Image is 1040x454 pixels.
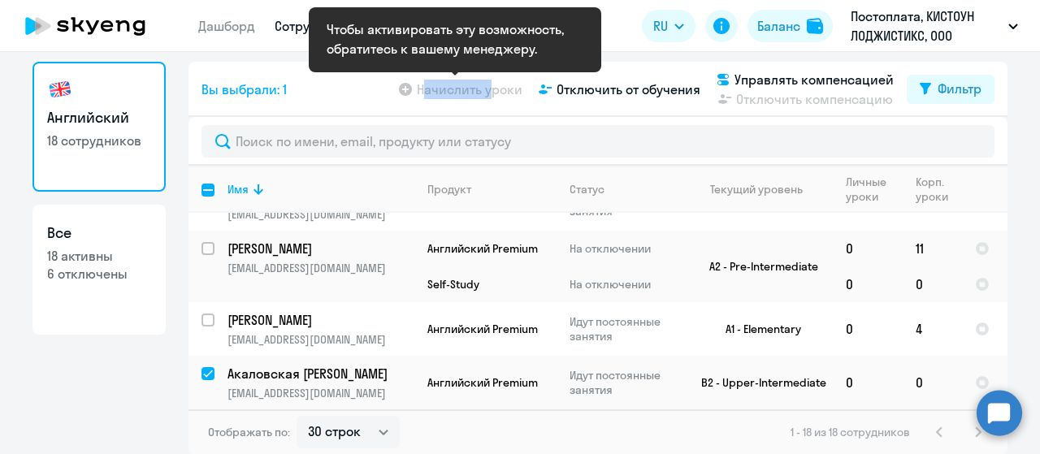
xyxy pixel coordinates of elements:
p: [EMAIL_ADDRESS][DOMAIN_NAME] [227,207,414,222]
td: 0 [903,266,962,302]
span: Управлять компенсацией [734,70,894,89]
span: RU [653,16,668,36]
span: 1 - 18 из 18 сотрудников [791,425,910,439]
a: Акаловская [PERSON_NAME] [227,365,414,383]
p: Идут постоянные занятия [570,314,681,344]
a: Все18 активны6 отключены [32,205,166,335]
div: Фильтр [938,79,981,98]
p: [EMAIL_ADDRESS][DOMAIN_NAME] [227,386,414,400]
div: Баланс [757,16,800,36]
p: [PERSON_NAME] [227,240,411,257]
div: Текущий уровень [695,182,832,197]
p: [EMAIL_ADDRESS][DOMAIN_NAME] [227,332,414,347]
p: 18 сотрудников [47,132,151,149]
input: Поиск по имени, email, продукту или статусу [201,125,994,158]
div: Чтобы активировать эту возможность, обратитесь к вашему менеджеру. [327,19,583,58]
span: Английский Premium [427,322,538,336]
a: Английский18 сотрудников [32,62,166,192]
td: 0 [833,356,903,409]
td: 0 [903,356,962,409]
button: Фильтр [907,75,994,104]
img: balance [807,18,823,34]
p: [PERSON_NAME] [227,311,411,329]
img: english [47,76,73,102]
div: Статус [570,182,604,197]
p: На отключении [570,241,681,256]
button: RU [642,10,695,42]
td: 4 [903,302,962,356]
h3: Все [47,223,151,244]
td: A1 - Elementary [682,302,833,356]
td: 0 [833,266,903,302]
div: Имя [227,182,249,197]
a: [PERSON_NAME] [227,240,414,257]
div: Имя [227,182,414,197]
button: Балансbalance [747,10,833,42]
span: Отключить от обучения [557,80,700,99]
a: Дашборд [198,18,255,34]
p: 6 отключены [47,265,151,283]
td: 0 [833,231,903,266]
span: Английский Premium [427,241,538,256]
a: [PERSON_NAME] [227,311,414,329]
div: Личные уроки [846,175,902,204]
div: Текущий уровень [710,182,803,197]
td: B2 - Upper-Intermediate [682,356,833,409]
td: 0 [833,302,903,356]
span: Отображать по: [208,425,290,439]
span: Английский Premium [427,375,538,390]
span: Вы выбрали: 1 [201,80,287,99]
span: Self-Study [427,277,479,292]
p: На отключении [570,277,681,292]
td: 11 [903,231,962,266]
div: Продукт [427,182,471,197]
td: A2 - Pre-Intermediate [682,231,833,302]
p: [EMAIL_ADDRESS][DOMAIN_NAME] [227,261,414,275]
h3: Английский [47,107,151,128]
div: Корп. уроки [916,175,961,204]
button: Постоплата, КИСТОУН ЛОДЖИСТИКС, ООО [843,6,1026,45]
p: Постоплата, КИСТОУН ЛОДЖИСТИКС, ООО [851,6,1002,45]
p: Акаловская [PERSON_NAME] [227,365,411,383]
a: Сотрудники [275,18,349,34]
p: 18 активны [47,247,151,265]
p: Идут постоянные занятия [570,368,681,397]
